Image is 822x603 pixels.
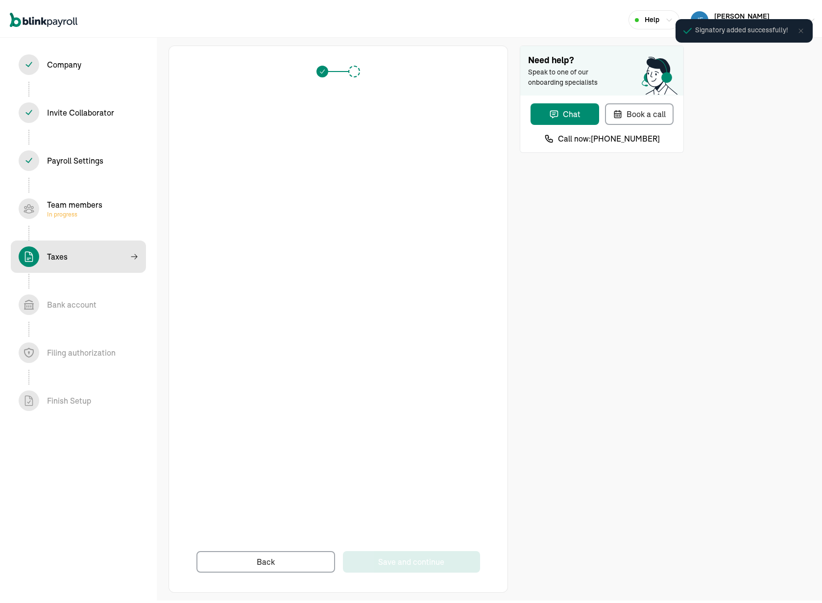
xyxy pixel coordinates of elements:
[531,101,599,122] button: Chat
[196,549,335,570] button: Back
[528,65,611,85] span: Speak to one of our onboarding specialists
[11,46,146,78] span: Company
[11,94,146,126] span: Invite Collaborator
[196,63,480,75] div: Progress
[695,23,788,33] span: Signatory added successfully!
[605,101,674,122] button: Book a call
[378,554,444,565] div: Save and continue
[11,334,146,366] span: Filing authorization
[47,344,116,356] div: Filing authorization
[10,3,77,32] nav: Global
[11,286,146,318] span: Bank account
[549,106,580,118] div: Chat
[11,190,146,222] span: Team membersIn progress
[47,392,91,404] div: Finish Setup
[11,142,146,174] span: Payroll Settings
[47,104,114,116] div: Invite Collaborator
[47,56,81,68] div: Company
[47,152,103,164] div: Payroll Settings
[528,51,676,65] span: Need help?
[47,296,97,308] div: Bank account
[47,208,102,216] span: In progress
[11,382,146,414] span: Finish Setup
[343,549,480,570] button: Save and continue
[11,238,146,270] span: Taxes
[645,12,659,23] span: Help
[629,8,679,27] button: Help
[613,106,666,118] div: Book a call
[687,5,820,30] button: [PERSON_NAME]Lithe Moving Services & Logistics
[47,248,68,260] div: Taxes
[558,130,660,142] span: Call now: [PHONE_NUMBER]
[257,554,275,565] div: Back
[47,196,102,216] div: Team members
